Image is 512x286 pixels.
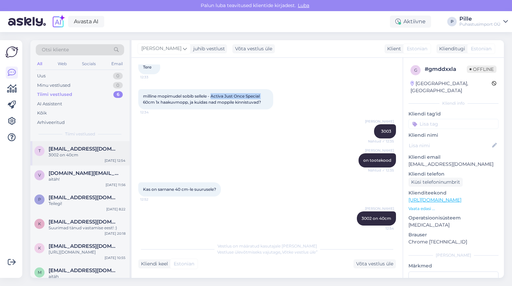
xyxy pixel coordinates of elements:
[408,262,499,269] p: Märkmed
[49,243,119,249] span: kaubad@kinkor.ee
[49,152,125,158] div: 3002 on 40cm
[408,171,499,178] p: Kliendi telefon
[217,250,317,255] span: Vestluse ülevõtmiseks vajutage
[37,110,47,116] div: Kõik
[49,194,119,201] span: pkaarna@gmail.com
[365,148,394,153] span: [PERSON_NAME]
[280,250,317,255] i: „Võtke vestlus üle”
[138,260,168,267] div: Kliendi keel
[390,16,431,28] div: Aktiivne
[37,119,65,126] div: Arhiveeritud
[436,45,465,52] div: Klienditugi
[407,45,427,52] span: Estonian
[410,80,492,94] div: [GEOGRAPHIC_DATA], [GEOGRAPHIC_DATA]
[65,131,95,137] span: Tiimi vestlused
[368,168,394,173] span: Nähtud ✓ 12:35
[36,59,44,68] div: All
[49,201,125,207] div: Teilegi!
[365,206,394,211] span: [PERSON_NAME]
[140,197,166,202] span: 12:52
[408,231,499,238] p: Brauser
[49,176,125,182] div: aitäh!
[408,100,499,106] div: Kliendi info
[49,274,125,280] div: aitäh
[408,110,499,118] p: Kliendi tag'id
[408,238,499,245] p: Chrome [TECHNICAL_ID]
[459,16,508,27] a: PillePuhastusimport OÜ
[106,207,125,212] div: [DATE] 8:22
[113,73,123,79] div: 0
[37,82,70,89] div: Minu vestlused
[174,260,194,267] span: Estonian
[408,119,499,129] input: Lisa tag
[353,259,396,268] div: Võta vestlus üle
[143,94,261,105] span: milline mopimudel sobib sellele - Activa Just Once Special 60cm 1x haakuvmopp, ja kuidas nad mopp...
[365,119,394,124] span: [PERSON_NAME]
[49,170,119,176] span: varustus.fi@jw.org
[408,222,499,229] p: [MEDICAL_DATA]
[42,46,69,53] span: Otsi kliente
[408,161,499,168] p: [EMAIL_ADDRESS][DOMAIN_NAME]
[49,249,125,255] div: [URL][DOMAIN_NAME]
[425,65,467,73] div: # gmddxxla
[113,91,123,98] div: 6
[140,75,166,80] span: 12:33
[143,187,216,192] span: Kas on sarnane 40 cm-le suurusele?
[105,255,125,260] div: [DATE] 10:55
[110,59,124,68] div: Email
[49,146,119,152] span: tatjana@present.ee
[408,206,499,212] p: Vaata edasi ...
[38,221,41,226] span: k
[362,216,391,221] span: 3002 on 40cm
[447,17,457,26] div: P
[56,59,68,68] div: Web
[143,64,151,70] span: Tere
[368,139,394,144] span: Nähtud ✓ 12:35
[471,45,491,52] span: Estonian
[408,252,499,258] div: [PERSON_NAME]
[408,214,499,222] p: Operatsioonisüsteem
[296,2,311,8] span: Luba
[408,132,499,139] p: Kliendi nimi
[49,225,125,231] div: Suurimad tänud vastamise eest! :)
[408,154,499,161] p: Kliendi email
[51,15,65,29] img: explore-ai
[5,46,18,58] img: Askly Logo
[105,231,125,236] div: [DATE] 20:18
[106,182,125,187] div: [DATE] 11:56
[38,245,41,251] span: k
[408,178,463,187] div: Küsi telefoninumbrit
[459,22,501,27] div: Puhastusimport OÜ
[38,197,41,202] span: p
[459,16,501,22] div: Pille
[38,148,41,153] span: t
[218,243,317,249] span: Vestlus on määratud kasutajale [PERSON_NAME]
[68,16,104,27] a: Avasta AI
[140,110,166,115] span: 12:34
[81,59,97,68] div: Socials
[232,44,275,53] div: Võta vestlus üle
[381,129,391,134] span: 3003
[409,142,491,149] input: Lisa nimi
[38,270,41,275] span: m
[363,158,391,163] span: on tootekood
[414,68,417,73] span: g
[408,189,499,197] p: Klienditeekond
[49,219,119,225] span: kirsika.ani@outlook.com
[141,45,181,52] span: [PERSON_NAME]
[385,45,401,52] div: Klient
[38,173,41,178] span: v
[37,73,46,79] div: Uus
[49,267,119,274] span: merike.rammo@tark.edu.ee
[37,91,72,98] div: Tiimi vestlused
[467,66,496,73] span: Offline
[408,197,461,203] a: [URL][DOMAIN_NAME]
[369,226,394,231] span: 12:54
[113,82,123,89] div: 0
[37,101,62,107] div: AI Assistent
[191,45,225,52] div: juhib vestlust
[105,158,125,163] div: [DATE] 12:54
